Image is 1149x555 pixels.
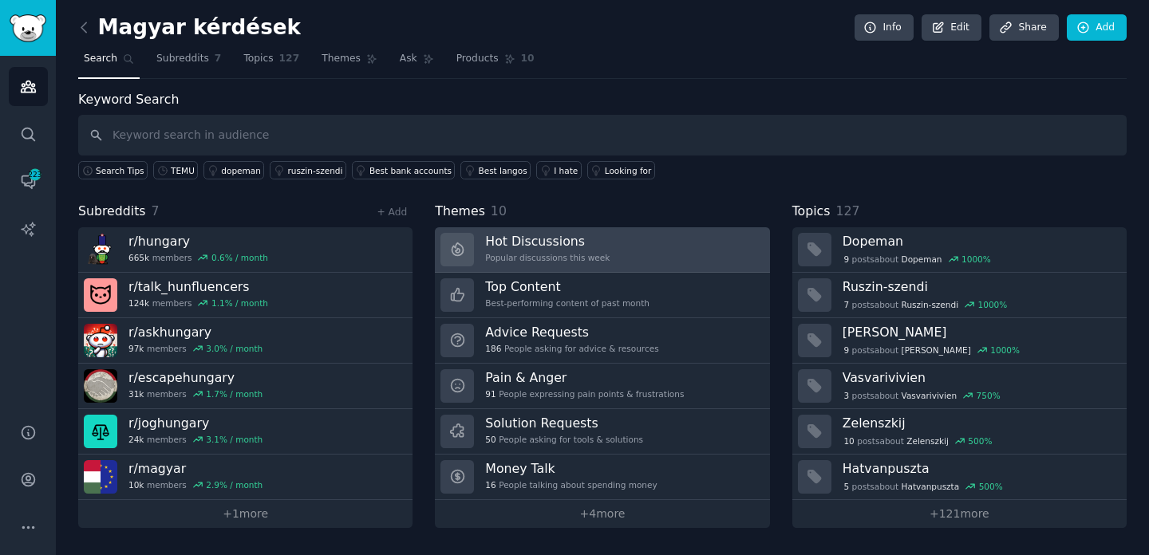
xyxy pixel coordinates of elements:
img: askhungary [84,324,117,357]
div: 0.6 % / month [211,252,268,263]
div: People asking for advice & resources [485,343,658,354]
div: dopeman [221,165,261,176]
a: TEMU [153,161,198,179]
div: post s about [843,297,1009,312]
div: 500 % [979,481,1003,492]
h3: r/ askhungary [128,324,263,340]
div: members [128,434,263,445]
span: 97k [128,343,144,354]
img: GummySearch logo [10,14,46,42]
a: +121more [792,500,1127,528]
img: magyar [84,460,117,494]
a: Hot DiscussionsPopular discussions this week [435,227,769,273]
div: 3.0 % / month [206,343,263,354]
h3: Ruszin-szendi [843,278,1115,295]
a: +4more [435,500,769,528]
a: Top ContentBest-performing content of past month [435,273,769,318]
a: Best langos [460,161,531,179]
a: + Add [377,207,407,218]
h3: Hatvanpuszta [843,460,1115,477]
a: Topics127 [238,46,305,79]
a: Advice Requests186People asking for advice & resources [435,318,769,364]
span: 16 [485,479,496,490]
a: Search [78,46,140,79]
h3: r/ escapehungary [128,369,263,386]
span: Products [456,52,499,66]
h3: Vasvarivivien [843,369,1115,386]
span: Topics [792,202,831,222]
a: r/hungary665kmembers0.6% / month [78,227,413,273]
span: 9 [843,254,849,265]
span: 91 [485,388,496,400]
img: talk_hunfluencers [84,278,117,312]
span: 24k [128,434,144,445]
h3: Money Talk [485,460,657,477]
span: 7 [215,52,222,66]
span: 10 [491,203,507,218]
div: Looking for [605,165,652,176]
h3: r/ talk_hunfluencers [128,278,268,295]
h3: Solution Requests [485,415,643,431]
div: 1000 % [990,344,1020,356]
a: Subreddits7 [151,46,227,79]
a: r/escapehungary31kmembers1.7% / month [78,364,413,409]
span: 3 [843,390,849,401]
span: 50 [485,434,496,445]
span: 9 [843,344,849,356]
h2: Magyar kérdések [78,15,301,41]
h3: Hot Discussions [485,233,610,250]
a: Add [1067,14,1127,41]
h3: Advice Requests [485,324,658,340]
div: 3.1 % / month [206,434,263,445]
a: Share [989,14,1058,41]
a: Info [855,14,914,41]
div: 500 % [968,435,992,447]
span: Dopeman [902,254,942,265]
span: Hatvanpuszta [902,481,960,492]
span: Vasvarivivien [902,390,958,401]
h3: r/ magyar [128,460,263,477]
div: TEMU [171,165,195,176]
a: Pain & Anger91People expressing pain points & frustrations [435,364,769,409]
span: 10 [843,435,854,447]
h3: Top Content [485,278,650,295]
span: 10k [128,479,144,490]
span: Topics [243,52,273,66]
div: People asking for tools & solutions [485,434,643,445]
div: Best bank accounts [369,165,452,176]
a: dopeman [203,161,264,179]
span: 186 [485,343,501,354]
span: Ruszin-szendi [902,299,959,310]
h3: Zelenszkij [843,415,1115,431]
div: 750 % [977,390,1001,401]
a: r/talk_hunfluencers124kmembers1.1% / month [78,273,413,318]
span: 7 [152,203,160,218]
button: Search Tips [78,161,148,179]
img: joghungary [84,415,117,448]
div: People expressing pain points & frustrations [485,388,684,400]
a: Zelenszkij10postsaboutZelenszkij500% [792,409,1127,455]
a: Best bank accounts [352,161,456,179]
div: Best-performing content of past month [485,297,650,309]
span: Ask [400,52,417,66]
img: escapehungary [84,369,117,403]
div: Popular discussions this week [485,252,610,263]
a: Vasvarivivien3postsaboutVasvarivivien750% [792,364,1127,409]
a: Products10 [451,46,540,79]
div: members [128,252,268,263]
h3: r/ hungary [128,233,268,250]
h3: r/ joghungary [128,415,263,431]
span: 665k [128,252,149,263]
div: ruszin-szendi [287,165,342,176]
div: post s about [843,252,993,266]
a: Ruszin-szendi7postsaboutRuszin-szendi1000% [792,273,1127,318]
span: Search Tips [96,165,144,176]
div: 1.7 % / month [206,388,263,400]
a: Ask [394,46,440,79]
div: 2.9 % / month [206,479,263,490]
span: Themes [435,202,485,222]
span: [PERSON_NAME] [902,344,971,356]
a: Money Talk16People talking about spending money [435,455,769,500]
img: hungary [84,233,117,266]
a: r/joghungary24kmembers3.1% / month [78,409,413,455]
